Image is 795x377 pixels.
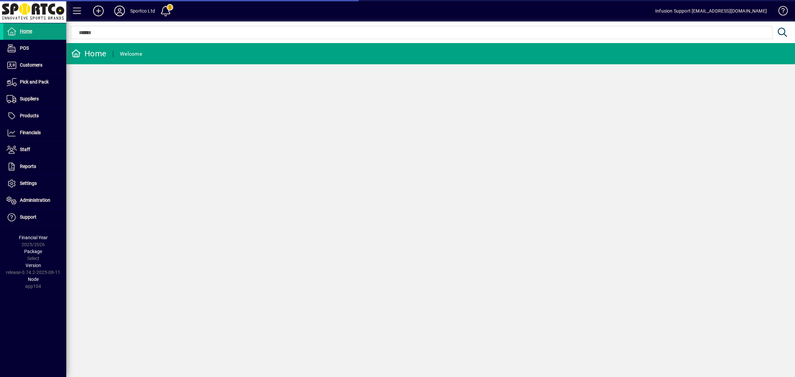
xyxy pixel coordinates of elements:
[20,79,49,84] span: Pick and Pack
[3,175,66,192] a: Settings
[109,5,130,17] button: Profile
[88,5,109,17] button: Add
[20,130,41,135] span: Financials
[26,263,41,268] span: Version
[3,91,66,107] a: Suppliers
[19,235,48,240] span: Financial Year
[20,62,42,68] span: Customers
[3,74,66,90] a: Pick and Pack
[3,158,66,175] a: Reports
[20,164,36,169] span: Reports
[20,45,29,51] span: POS
[3,40,66,57] a: POS
[3,192,66,209] a: Administration
[3,125,66,141] a: Financials
[20,113,39,118] span: Products
[20,147,30,152] span: Staff
[24,249,42,254] span: Package
[3,209,66,226] a: Support
[20,197,50,203] span: Administration
[20,28,32,34] span: Home
[20,96,39,101] span: Suppliers
[655,6,767,16] div: Infusion Support [EMAIL_ADDRESS][DOMAIN_NAME]
[20,214,36,220] span: Support
[28,277,39,282] span: Node
[20,181,37,186] span: Settings
[130,6,155,16] div: Sportco Ltd
[3,57,66,74] a: Customers
[71,48,106,59] div: Home
[3,108,66,124] a: Products
[120,49,142,59] div: Welcome
[773,1,787,23] a: Knowledge Base
[3,141,66,158] a: Staff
